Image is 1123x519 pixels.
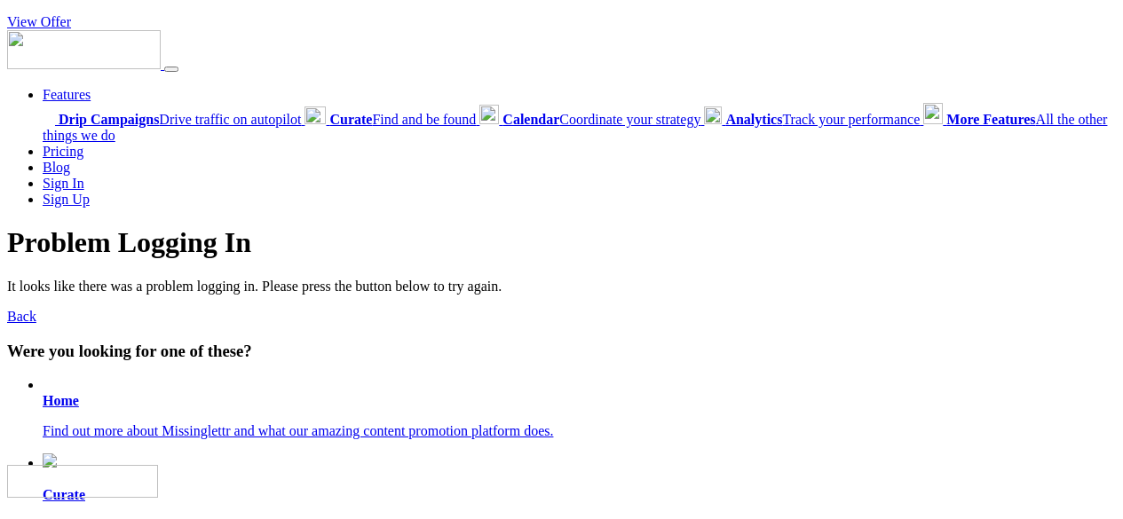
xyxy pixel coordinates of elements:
p: Find out more about Missinglettr and what our amazing content promotion platform does. [43,423,1116,439]
span: Track your performance [725,112,920,127]
b: Drip Campaigns [59,112,159,127]
b: Calendar [502,112,559,127]
span: Coordinate your strategy [502,112,700,127]
span: Find and be found [329,112,476,127]
a: View Offer [7,14,71,29]
a: Sign In [43,176,84,191]
img: Missinglettr - Social Media Marketing for content focused teams | Product Hunt [7,465,158,498]
div: Features [43,103,1116,144]
button: Menu [164,67,178,72]
h1: Problem Logging In [7,226,1116,259]
h3: Were you looking for one of these? [7,342,1116,361]
a: Home Find out more about Missinglettr and what our amazing content promotion platform does. [43,393,1116,439]
a: Features [43,87,91,102]
a: CurateFind and be found [304,112,479,127]
span: Drive traffic on autopilot [59,112,301,127]
a: Back [7,309,36,324]
a: CalendarCoordinate your strategy [479,112,704,127]
a: Sign Up [43,192,90,207]
a: AnalyticsTrack your performance [704,112,923,127]
img: curate.png [43,453,57,468]
b: Curate [329,112,372,127]
a: Pricing [43,144,83,159]
b: Analytics [725,112,782,127]
a: Drip CampaignsDrive traffic on autopilot [43,112,304,127]
b: More Features [946,112,1035,127]
p: It looks like there was a problem logging in. Please press the button below to try again. [7,279,1116,295]
a: More FeaturesAll the other things we do [43,112,1107,143]
span: All the other things we do [43,112,1107,143]
b: Home [43,393,79,408]
a: Blog [43,160,70,175]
